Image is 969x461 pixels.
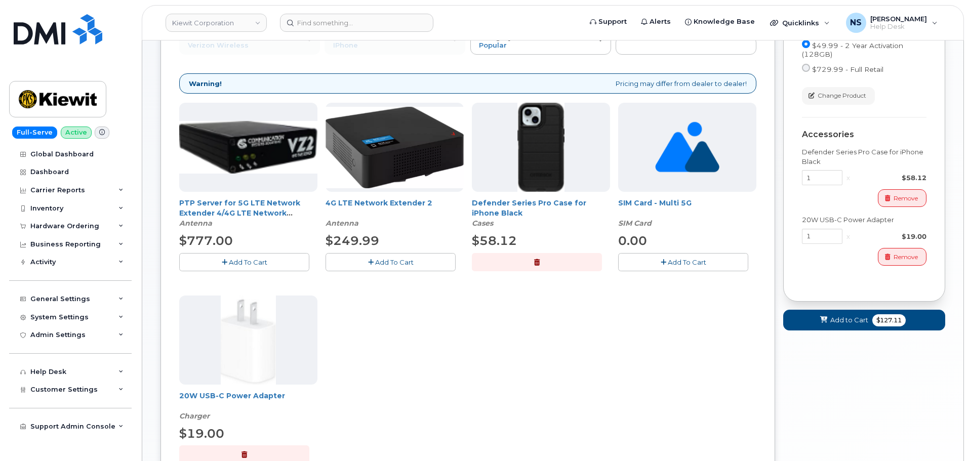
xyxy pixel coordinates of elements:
span: $49.99 - 2 Year Activation (128GB) [802,41,903,58]
a: PTP Server for 5G LTE Network Extender 4/4G LTE Network Extender 3 [179,198,300,228]
em: Cases [472,219,493,228]
div: Quicklinks [763,13,837,33]
span: Add To Cart [229,258,267,266]
span: Quicklinks [782,19,819,27]
button: Add to Cart $127.11 [783,310,945,330]
a: 20W USB-C Power Adapter [179,391,285,400]
span: $249.99 [326,233,379,248]
span: Add to Cart [830,315,868,325]
a: SIM Card - Multi 5G [618,198,692,207]
img: 4glte_extender.png [326,107,464,188]
a: Defender Series Pro Case for iPhone Black [472,198,586,218]
em: Antenna [179,219,212,228]
span: 0.00 [618,233,647,248]
div: $19.00 [854,232,926,241]
button: Add To Cart [618,253,748,271]
button: Category Popular [470,28,611,54]
button: Add To Cart [326,253,456,271]
a: 4G LTE Network Extender 2 [326,198,432,207]
a: Knowledge Base [678,12,762,32]
span: Knowledge Base [694,17,755,27]
div: $58.12 [854,173,926,183]
span: Support [598,17,627,27]
a: Support [583,12,634,32]
span: Popular [479,41,507,49]
div: Pricing may differ from dealer to dealer! [179,73,756,94]
button: Add To Cart [179,253,309,271]
input: $49.99 - 2 Year Activation (128GB) [802,40,810,48]
strong: Warning! [189,79,222,89]
span: Change Product [818,91,866,100]
a: Kiewit Corporation [166,14,267,32]
span: Help Desk [870,23,927,31]
span: Add To Cart [375,258,414,266]
img: Casa_Sysem.png [179,121,317,174]
img: no_image_found-2caef05468ed5679b831cfe6fc140e25e0c280774317ffc20a367ab7fd17291e.png [655,103,719,192]
div: 4G LTE Network Extender 2 [326,198,464,228]
span: Alerts [650,17,671,27]
input: $729.99 - Full Retail [802,64,810,72]
em: Charger [179,411,210,421]
span: Add To Cart [668,258,706,266]
div: Noah Shelton [839,13,945,33]
span: [PERSON_NAME] [870,15,927,23]
a: Alerts [634,12,678,32]
button: Remove [878,248,926,266]
div: Defender Series Pro Case for iPhone Black [802,147,926,166]
div: x [842,232,854,241]
div: 20W USB-C Power Adapter [179,391,317,421]
div: Defender Series Pro Case for iPhone Black [472,198,610,228]
div: SIM Card - Multi 5G [618,198,756,228]
img: defenderiphone14.png [517,103,565,192]
span: $729.99 - Full Retail [812,65,883,73]
span: Remove [894,253,918,262]
button: Remove [878,189,926,207]
div: 20W USB-C Power Adapter [802,215,926,225]
em: SIM Card [618,219,652,228]
img: apple20w.jpg [221,296,276,385]
span: NS [850,17,862,29]
div: PTP Server for 5G LTE Network Extender 4/4G LTE Network Extender 3 [179,198,317,228]
span: $127.11 [872,314,906,326]
span: $58.12 [472,233,517,248]
div: x [842,173,854,183]
em: Antenna [326,219,358,228]
button: Change Product [802,87,875,105]
span: $19.00 [179,426,224,441]
iframe: Messenger Launcher [925,417,961,453]
div: Accessories [802,130,926,139]
span: Remove [894,194,918,203]
input: Find something... [280,14,433,32]
span: $777.00 [179,233,233,248]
